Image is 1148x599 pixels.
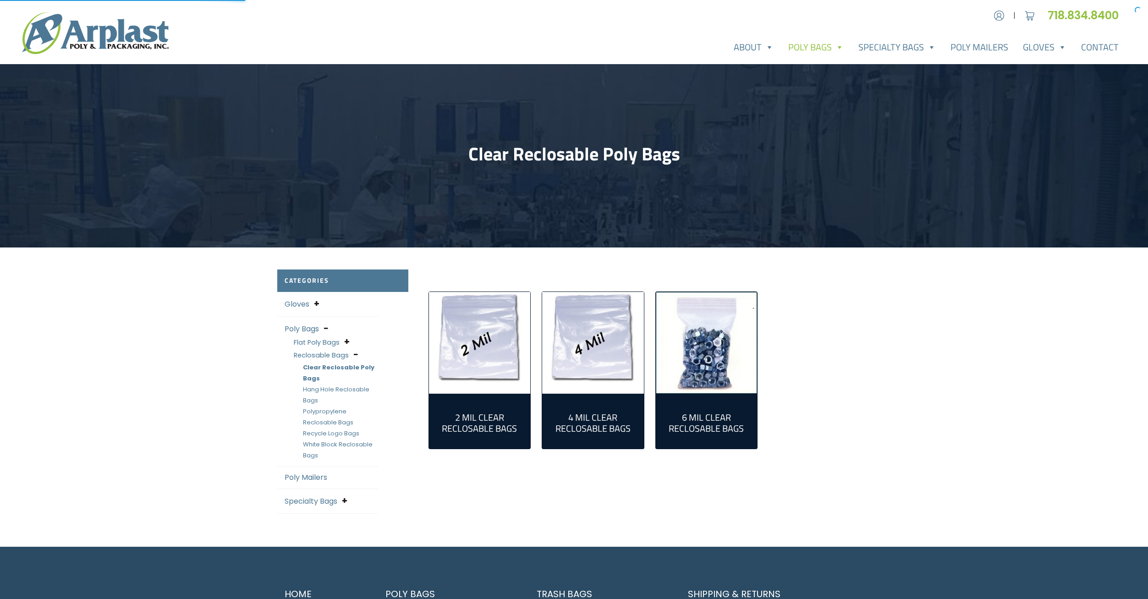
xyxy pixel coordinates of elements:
a: Visit product category 2 Mil Clear Reclosable Bags [436,401,523,441]
a: Poly Mailers [285,472,327,483]
a: Poly Bags [781,38,851,56]
h1: Clear Reclosable Poly Bags [277,143,871,165]
span: | [1013,10,1016,21]
a: Visit product category 6 Mil Clear Reclosable Bags [663,401,750,441]
a: Recycle Logo Bags [303,429,359,438]
a: Gloves [285,299,309,309]
a: Contact [1074,38,1126,56]
a: White Block Reclosable Bags [303,440,373,460]
a: Hang Hole Reclosable Bags [303,385,369,405]
img: logo [22,12,169,54]
a: Gloves [1016,38,1074,56]
a: Specialty Bags [851,38,943,56]
a: Poly Bags [285,324,319,334]
h2: 6 Mil Clear Reclosable Bags [663,412,750,434]
a: Reclosable Bags [294,351,349,360]
a: 718.834.8400 [1048,8,1126,23]
h2: Categories [277,269,408,292]
img: 2 Mil Clear Reclosable Bags [429,292,531,394]
img: 4 Mil Clear Reclosable Bags [542,292,644,394]
a: Flat Poly Bags [294,338,340,347]
a: Visit product category 4 Mil Clear Reclosable Bags [549,401,637,441]
h2: 4 Mil Clear Reclosable Bags [549,412,637,434]
a: About [726,38,781,56]
a: Polypropylene Reclosable Bags [303,407,353,427]
a: Visit product category 6 Mil Clear Reclosable Bags [656,292,758,394]
a: Specialty Bags [285,496,337,506]
a: Visit product category 2 Mil Clear Reclosable Bags [429,292,531,394]
a: Clear Reclosable Poly Bags [303,363,374,383]
img: 6 Mil Clear Reclosable Bags [656,292,758,394]
a: Poly Mailers [943,38,1016,56]
h2: 2 Mil Clear Reclosable Bags [436,412,523,434]
a: Visit product category 4 Mil Clear Reclosable Bags [542,292,644,394]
